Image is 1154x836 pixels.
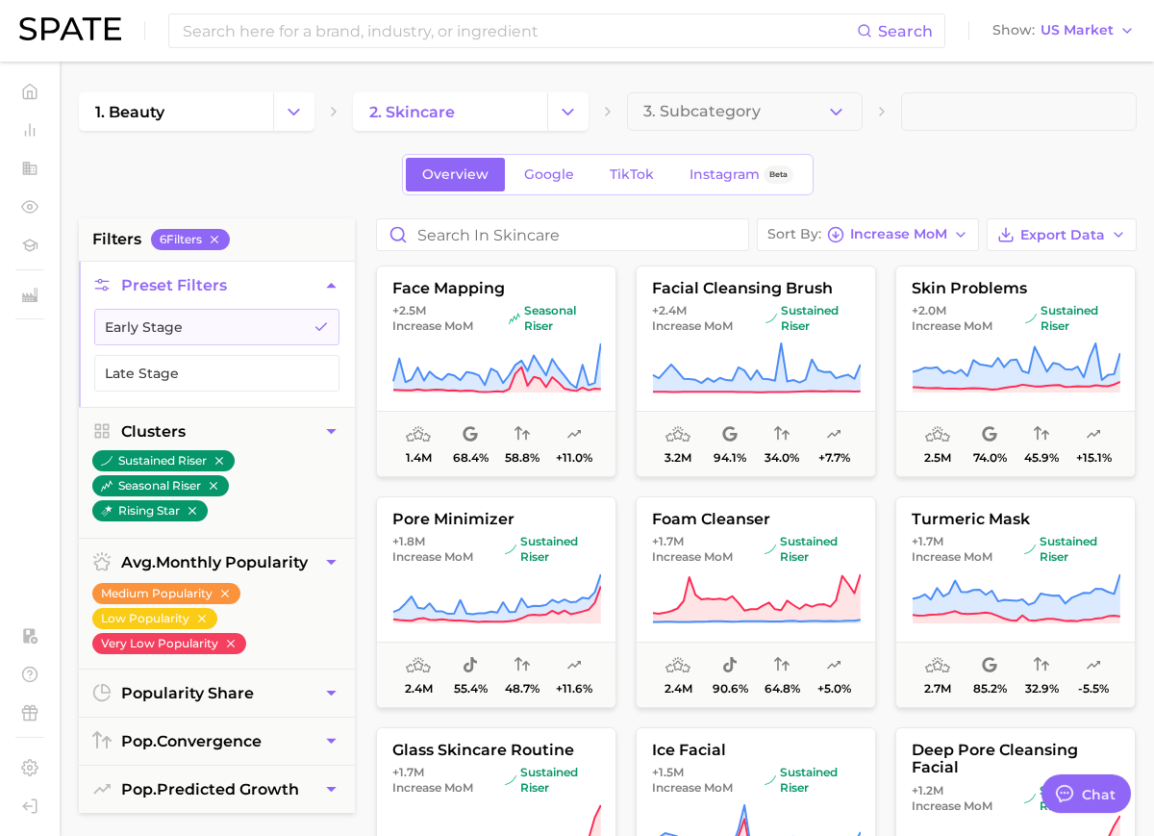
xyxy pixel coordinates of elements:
[94,309,339,345] button: Early Stage
[757,218,979,251] button: Sort ByIncrease MoM
[637,280,875,297] span: facial cleansing brush
[79,766,355,813] button: pop.predicted growth
[463,654,478,677] span: popularity share: TikTok
[1041,25,1114,36] span: US Market
[925,654,950,677] span: average monthly popularity: Medium Popularity
[151,229,230,250] button: 6Filters
[392,303,426,317] span: +2.5m
[514,423,530,446] span: popularity convergence: Medium Convergence
[722,654,738,677] span: popularity share: TikTok
[912,534,943,548] span: +1.7m
[566,654,582,677] span: popularity predicted growth: Uncertain
[767,229,821,240] span: Sort By
[514,654,530,677] span: popularity convergence: Medium Convergence
[765,765,860,796] span: sustained riser
[15,792,44,821] a: Log out. Currently logged in with e-mail molly.masi@smallgirlspr.com.
[79,670,355,717] button: popularity share
[850,229,947,240] span: Increase MoM
[912,318,992,334] span: Increase MoM
[925,423,950,446] span: average monthly popularity: Medium Popularity
[406,654,431,677] span: average monthly popularity: Medium Popularity
[121,422,186,441] span: Clusters
[92,228,141,251] span: filters
[652,780,733,796] span: Increase MoM
[1024,783,1119,814] span: sustained riser
[912,303,946,317] span: +2.0m
[765,451,799,465] span: 34.0%
[121,732,262,750] span: convergence
[92,450,235,471] button: sustained riser
[1086,654,1101,677] span: popularity predicted growth: Very Unlikely
[765,303,860,334] span: sustained riser
[556,451,592,465] span: +11.0%
[673,158,810,191] a: InstagramBeta
[924,451,951,465] span: 2.5m
[765,534,860,565] span: sustained riser
[392,549,473,565] span: Increase MoM
[79,92,273,131] a: 1. beauty
[406,158,505,191] a: Overview
[826,423,841,446] span: popularity predicted growth: Uncertain
[896,742,1135,777] span: deep pore cleansing facial
[1024,793,1036,804] img: sustained riser
[509,303,600,334] span: seasonal riser
[505,765,600,796] span: sustained riser
[895,266,1136,477] button: skin problems+2.0m Increase MoMsustained risersustained riser2.5m74.0%45.9%+15.1%
[973,451,1007,465] span: 74.0%
[547,92,589,131] button: Change Category
[982,423,997,446] span: popularity share: Google
[774,654,790,677] span: popularity convergence: High Convergence
[79,539,355,586] button: avg.monthly popularity
[912,798,992,814] span: Increase MoM
[273,92,314,131] button: Change Category
[121,732,157,750] abbr: popularity index
[992,25,1035,36] span: Show
[392,765,424,779] span: +1.7m
[714,451,746,465] span: 94.1%
[982,654,997,677] span: popularity share: Google
[422,166,489,183] span: Overview
[509,313,520,324] img: seasonal riser
[505,774,516,786] img: sustained riser
[722,423,738,446] span: popularity share: Google
[121,553,156,571] abbr: average
[765,682,800,696] span: 64.8%
[652,303,687,317] span: +2.4m
[610,166,654,183] span: TikTok
[121,276,227,294] span: Preset Filters
[1034,654,1049,677] span: popularity convergence: Low Convergence
[524,166,574,183] span: Google
[94,355,339,392] button: Late Stage
[376,266,616,477] button: face mapping+2.5m Increase MoMseasonal riserseasonal riser1.4m68.4%58.8%+11.0%
[652,765,684,779] span: +1.5m
[463,423,478,446] span: popularity share: Google
[377,219,748,250] input: Search in skincare
[665,423,690,446] span: average monthly popularity: Medium Popularity
[988,18,1140,43] button: ShowUS Market
[713,682,748,696] span: 90.6%
[92,475,229,496] button: seasonal riser
[406,423,431,446] span: average monthly popularity: Medium Popularity
[121,780,299,798] span: predicted growth
[1076,451,1112,465] span: +15.1%
[1024,544,1036,555] img: sustained riser
[818,451,850,465] span: +7.7%
[376,496,616,708] button: pore minimizer+1.8m Increase MoMsustained risersustained riser2.4m55.4%48.7%+11.6%
[406,451,432,465] span: 1.4m
[92,608,217,629] button: Low Popularity
[1024,534,1119,565] span: sustained riser
[92,500,208,521] button: rising star
[652,534,684,548] span: +1.7m
[405,682,433,696] span: 2.4m
[377,742,615,759] span: glass skincare routine
[1025,682,1059,696] span: 32.9%
[377,511,615,528] span: pore minimizer
[121,684,254,702] span: popularity share
[627,92,863,131] button: 3. Subcategory
[566,423,582,446] span: popularity predicted growth: Uncertain
[652,318,733,334] span: Increase MoM
[878,22,933,40] span: Search
[508,158,590,191] a: Google
[665,654,690,677] span: average monthly popularity: Medium Popularity
[1020,227,1105,243] span: Export Data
